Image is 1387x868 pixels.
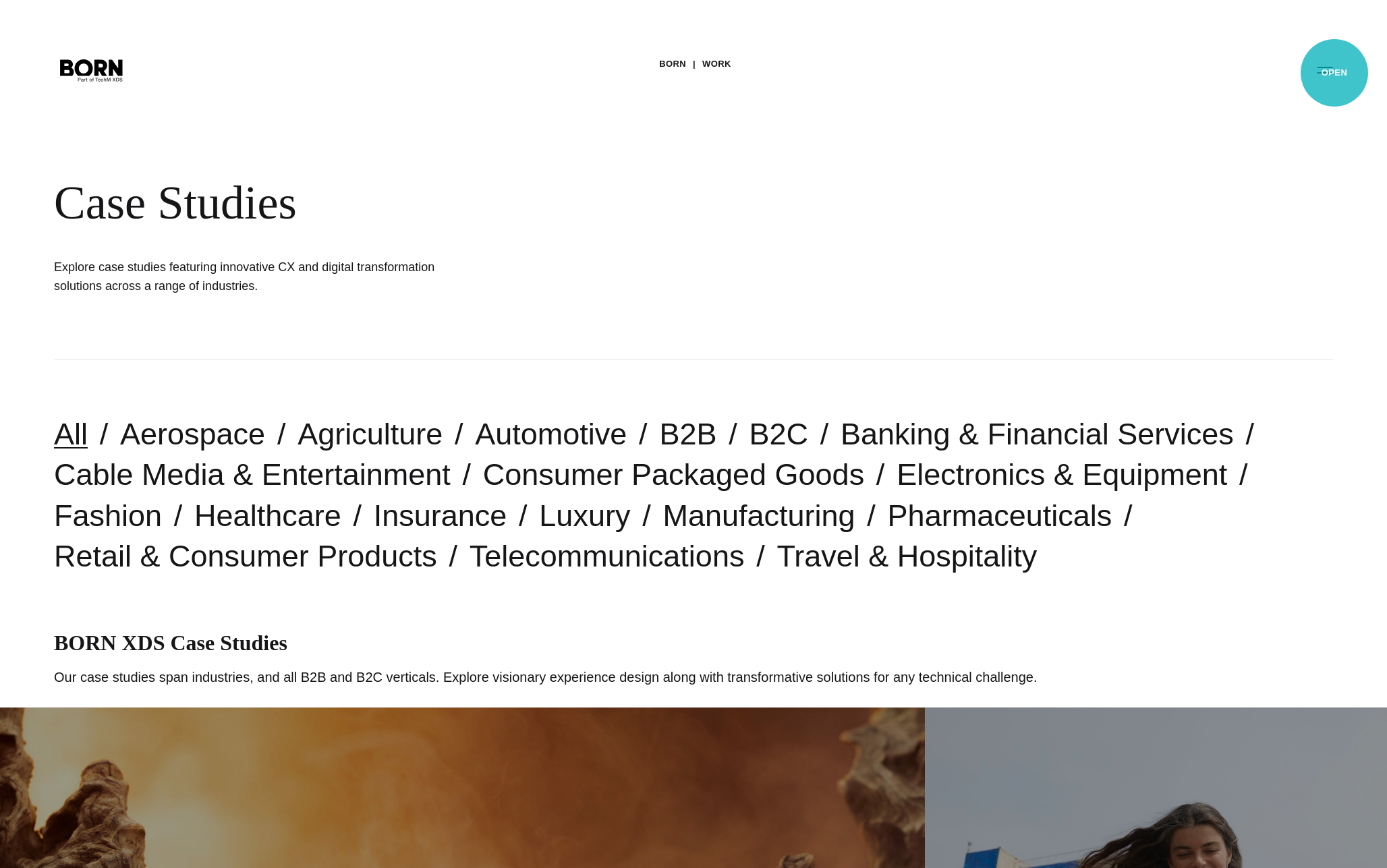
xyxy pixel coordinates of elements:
a: B2B [659,417,716,451]
a: Pharmaceuticals [888,498,1112,533]
a: Cable Media & Entertainment [54,457,451,492]
p: Our case studies span industries, and all B2B and B2C verticals. Explore visionary experience des... [54,667,1333,687]
a: Retail & Consumer Products [54,539,437,573]
a: Insurance [374,498,507,533]
a: Fashion [54,498,162,533]
a: All [54,417,88,451]
a: Telecommunications [470,539,745,573]
a: Work [702,54,731,74]
a: Aerospace [120,417,265,451]
button: Open [1309,55,1341,84]
a: Luxury [539,498,630,533]
a: Agriculture [298,417,443,451]
a: Healthcare [194,498,341,533]
a: BORN [659,54,686,74]
a: Banking & Financial Services [841,417,1234,451]
a: Travel & Hospitality [776,539,1037,573]
a: B2C [749,417,808,451]
a: Manufacturing [662,498,855,533]
h1: BORN XDS Case Studies [54,631,1333,656]
a: Consumer Packaged Goods [483,457,864,492]
h1: Explore case studies featuring innovative CX and digital transformation solutions across a range ... [54,258,459,295]
a: Electronics & Equipment [897,457,1227,492]
a: Automotive [475,417,627,451]
div: Case Studies [54,175,823,231]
